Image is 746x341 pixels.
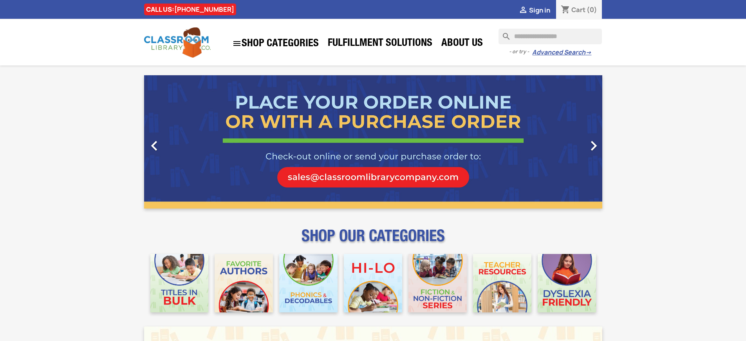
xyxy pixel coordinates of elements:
a: Advanced Search→ [532,49,591,56]
a:  Sign in [518,6,550,15]
span: → [585,49,591,56]
span: (0) [587,5,597,14]
img: CLC_HiLo_Mobile.jpg [344,254,402,312]
img: Classroom Library Company [144,27,211,58]
div: CALL US: [144,4,236,15]
span: - or try - [509,48,532,56]
i: shopping_cart [561,5,570,15]
img: CLC_Teacher_Resources_Mobile.jpg [473,254,531,312]
i:  [584,136,603,156]
img: CLC_Favorite_Authors_Mobile.jpg [215,254,273,312]
a: About Us [437,36,487,52]
input: Search [499,29,602,44]
img: CLC_Bulk_Mobile.jpg [150,254,209,312]
a: Next [533,75,602,209]
img: CLC_Fiction_Nonfiction_Mobile.jpg [408,254,467,312]
i:  [518,6,528,15]
a: SHOP CATEGORIES [228,35,323,52]
i:  [145,136,164,156]
a: Previous [144,75,213,209]
a: [PHONE_NUMBER] [174,5,234,14]
img: CLC_Dyslexia_Mobile.jpg [538,254,596,312]
a: Fulfillment Solutions [324,36,436,52]
span: Sign in [529,6,550,15]
span: Cart [571,5,585,14]
i:  [232,39,242,48]
i: search [499,29,508,38]
p: SHOP OUR CATEGORIES [144,234,602,248]
ul: Carousel container [144,75,602,209]
img: CLC_Phonics_And_Decodables_Mobile.jpg [279,254,338,312]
